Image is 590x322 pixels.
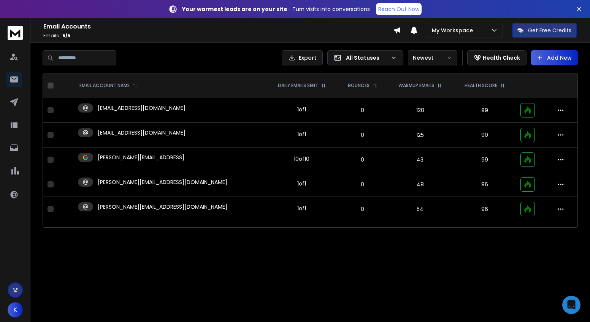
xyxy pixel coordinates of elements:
[278,82,318,89] p: DAILY EMAILS SENT
[297,130,306,138] div: 1 of 1
[43,33,393,39] p: Emails :
[8,302,23,317] button: K
[297,106,306,113] div: 1 of 1
[182,5,370,13] p: – Turn visits into conversations
[98,129,186,136] p: [EMAIL_ADDRESS][DOMAIN_NAME]
[408,50,457,65] button: Newest
[342,131,382,139] p: 0
[182,5,287,13] strong: Your warmest leads are on your site
[8,26,23,40] img: logo
[342,181,382,188] p: 0
[98,104,186,112] p: [EMAIL_ADDRESS][DOMAIN_NAME]
[387,172,453,197] td: 48
[297,205,306,212] div: 1 of 1
[378,5,419,13] p: Reach Out Now
[398,82,434,89] p: WARMUP EMAILS
[346,54,388,62] p: All Statuses
[294,155,309,163] div: 10 of 10
[342,106,382,114] p: 0
[453,148,516,172] td: 99
[483,54,520,62] p: Health Check
[297,180,306,187] div: 1 of 1
[467,50,527,65] button: Health Check
[43,22,393,31] h1: Email Accounts
[453,197,516,222] td: 96
[98,203,227,211] p: [PERSON_NAME][EMAIL_ADDRESS][DOMAIN_NAME]
[387,148,453,172] td: 43
[79,82,137,89] div: EMAIL ACCOUNT NAME
[387,197,453,222] td: 54
[512,23,577,38] button: Get Free Credits
[62,32,70,39] span: 5 / 5
[376,3,422,15] a: Reach Out Now
[528,27,571,34] p: Get Free Credits
[562,296,580,314] div: Open Intercom Messenger
[387,123,453,148] td: 125
[531,50,578,65] button: Add New
[453,98,516,123] td: 89
[342,156,382,163] p: 0
[387,98,453,123] td: 120
[98,178,227,186] p: [PERSON_NAME][EMAIL_ADDRESS][DOMAIN_NAME]
[453,172,516,197] td: 96
[465,82,497,89] p: HEALTH SCORE
[342,205,382,213] p: 0
[348,82,370,89] p: BOUNCES
[432,27,476,34] p: My Workspace
[282,50,323,65] button: Export
[453,123,516,148] td: 90
[98,154,184,161] p: [PERSON_NAME][EMAIL_ADDRESS]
